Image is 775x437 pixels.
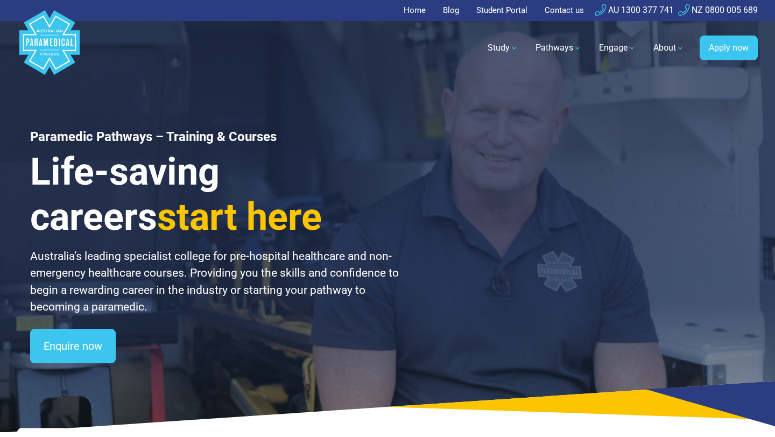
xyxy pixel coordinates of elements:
h1: Paramedic Pathways – Training & Courses [30,129,400,145]
a: Engage [593,33,643,63]
a: Enquire now [30,329,116,363]
h3: Life-saving careers [30,149,400,239]
a: Australian Paramedical College [17,21,82,75]
a: NZ 0800 005 689 [678,5,758,15]
a: AU 1300 377 741 [595,5,674,15]
a: About [647,33,691,63]
span: start here [157,195,322,239]
a: Study [481,33,525,63]
a: Pathways [529,33,588,63]
a: Apply now [700,36,758,60]
p: Australia’s leading specialist college for pre-hospital healthcare and non-emergency healthcare c... [30,248,400,316]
